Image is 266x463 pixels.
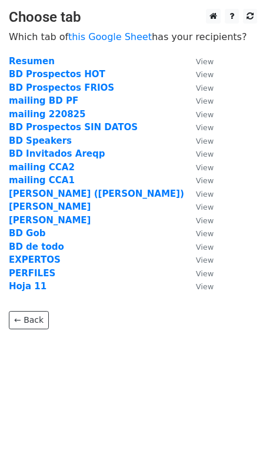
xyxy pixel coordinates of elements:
p: Which tab of has your recipients? [9,31,257,43]
a: EXPERTOS [9,254,61,265]
small: View [196,163,214,172]
a: BD Gob [9,228,45,239]
a: mailing 220825 [9,109,85,120]
a: View [184,188,214,199]
a: View [184,162,214,173]
small: View [196,190,214,199]
a: BD Speakers [9,135,72,146]
a: this Google Sheet [68,31,152,42]
a: ← Back [9,311,49,329]
small: View [196,97,214,105]
a: PERFILES [9,268,55,279]
a: mailing CCA1 [9,175,75,186]
a: View [184,148,214,159]
a: [PERSON_NAME] [9,215,91,226]
small: View [196,57,214,66]
a: View [184,175,214,186]
a: View [184,122,214,133]
small: View [196,243,214,252]
a: mailing BD PF [9,95,78,106]
small: View [196,70,214,79]
a: View [184,281,214,292]
a: View [184,268,214,279]
a: View [184,69,214,80]
a: Hoja 11 [9,281,46,292]
a: BD Prospectos HOT [9,69,105,80]
small: View [196,123,214,132]
a: View [184,242,214,252]
small: View [196,84,214,92]
a: View [184,215,214,226]
a: View [184,109,214,120]
small: View [196,269,214,278]
a: View [184,95,214,106]
a: [PERSON_NAME] ([PERSON_NAME]) [9,188,184,199]
small: View [196,137,214,145]
small: View [196,110,214,119]
small: View [196,282,214,291]
a: View [184,228,214,239]
a: [PERSON_NAME] [9,201,91,212]
a: mailing CCA2 [9,162,75,173]
a: BD Invitados Areqp [9,148,105,159]
a: Resumen [9,56,55,67]
small: View [196,176,214,185]
a: View [184,254,214,265]
small: View [196,216,214,225]
a: BD Prospectos FRIOS [9,82,114,93]
a: BD Prospectos SIN DATOS [9,122,138,133]
a: View [184,56,214,67]
h3: Choose tab [9,9,257,26]
small: View [196,150,214,158]
small: View [196,256,214,264]
a: BD de todo [9,242,64,252]
a: View [184,201,214,212]
small: View [196,229,214,238]
a: View [184,135,214,146]
small: View [196,203,214,211]
a: View [184,82,214,93]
